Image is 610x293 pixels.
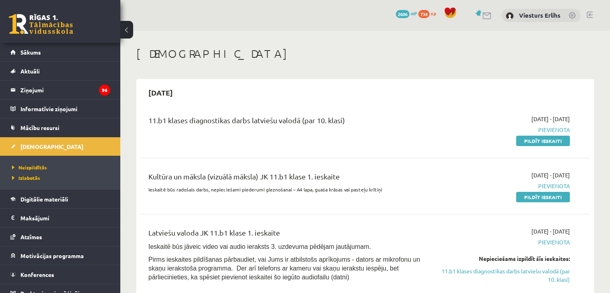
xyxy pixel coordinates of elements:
h2: [DATE] [140,83,181,102]
i: 96 [99,85,110,96]
a: 734 xp [418,10,440,16]
a: Ziņojumi96 [10,81,110,99]
a: Informatīvie ziņojumi [10,100,110,118]
legend: Informatīvie ziņojumi [20,100,110,118]
span: 2606 [396,10,409,18]
span: [DATE] - [DATE] [531,171,570,179]
span: Pievienota [438,126,570,134]
span: Aktuāli [20,67,40,75]
span: Atzīmes [20,233,42,240]
span: Neizpildītās [12,164,47,171]
a: Izlabotās [12,174,112,181]
a: Mācību resursi [10,118,110,137]
span: Digitālie materiāli [20,195,68,203]
span: Motivācijas programma [20,252,84,259]
div: Nepieciešams izpildīt šīs ieskaites: [438,254,570,263]
span: Sākums [20,49,41,56]
span: Pirms ieskaites pildīšanas pārbaudiet, vai Jums ir atbilstošs aprīkojums - dators ar mikrofonu un... [148,256,420,281]
span: Mācību resursi [20,124,59,131]
div: 11.b1 klases diagnostikas darbs latviešu valodā (par 10. klasi) [148,115,426,130]
div: Kultūra un māksla (vizuālā māksla) JK 11.b1 klase 1. ieskaite [148,171,426,186]
a: Aktuāli [10,62,110,80]
span: mP [411,10,417,16]
a: Rīgas 1. Tālmācības vidusskola [9,14,73,34]
span: xp [431,10,436,16]
span: 734 [418,10,430,18]
div: Latviešu valoda JK 11.b1 klase 1. ieskaite [148,227,426,242]
a: Atzīmes [10,228,110,246]
h1: [DEMOGRAPHIC_DATA] [136,47,594,61]
a: Konferences [10,265,110,284]
a: Pildīt ieskaiti [516,192,570,202]
legend: Ziņojumi [20,81,110,99]
a: Motivācijas programma [10,246,110,265]
a: Digitālie materiāli [10,190,110,208]
span: [DATE] - [DATE] [531,115,570,123]
span: Pievienota [438,182,570,190]
span: Konferences [20,271,54,278]
span: Izlabotās [12,175,40,181]
a: Pildīt ieskaiti [516,136,570,146]
p: Ieskaitē būs radošais darbs, nepieciešami piederumi gleznošanai – A4 lapa, guaša krāsas vai paste... [148,186,426,193]
legend: Maksājumi [20,209,110,227]
a: Viesturs Erlihs [519,11,560,19]
span: Pievienota [438,238,570,246]
a: Neizpildītās [12,164,112,171]
span: [DEMOGRAPHIC_DATA] [20,143,83,150]
span: [DATE] - [DATE] [531,227,570,236]
a: 11.b1 klases diagnostikas darbs latviešu valodā (par 10. klasi) [438,267,570,284]
img: Viesturs Erlihs [506,12,514,20]
a: 2606 mP [396,10,417,16]
a: Maksājumi [10,209,110,227]
span: Ieskaitē būs jāveic video vai audio ieraksts 3. uzdevuma pēdējam jautājumam. [148,243,371,250]
a: Sākums [10,43,110,61]
a: [DEMOGRAPHIC_DATA] [10,137,110,156]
